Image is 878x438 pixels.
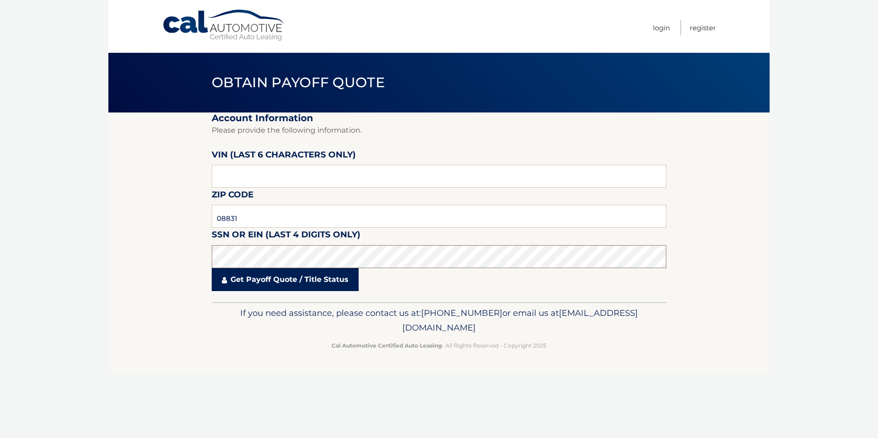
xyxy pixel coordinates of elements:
strong: Cal Automotive Certified Auto Leasing [332,342,442,349]
label: VIN (last 6 characters only) [212,148,356,165]
h2: Account Information [212,112,666,124]
p: If you need assistance, please contact us at: or email us at [218,306,660,335]
p: - All Rights Reserved - Copyright 2025 [218,341,660,350]
a: Register [690,20,716,35]
p: Please provide the following information. [212,124,666,137]
a: Get Payoff Quote / Title Status [212,268,359,291]
span: Obtain Payoff Quote [212,74,385,91]
label: Zip Code [212,188,253,205]
label: SSN or EIN (last 4 digits only) [212,228,360,245]
a: Cal Automotive [162,9,286,42]
span: [PHONE_NUMBER] [421,308,502,318]
a: Login [653,20,670,35]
